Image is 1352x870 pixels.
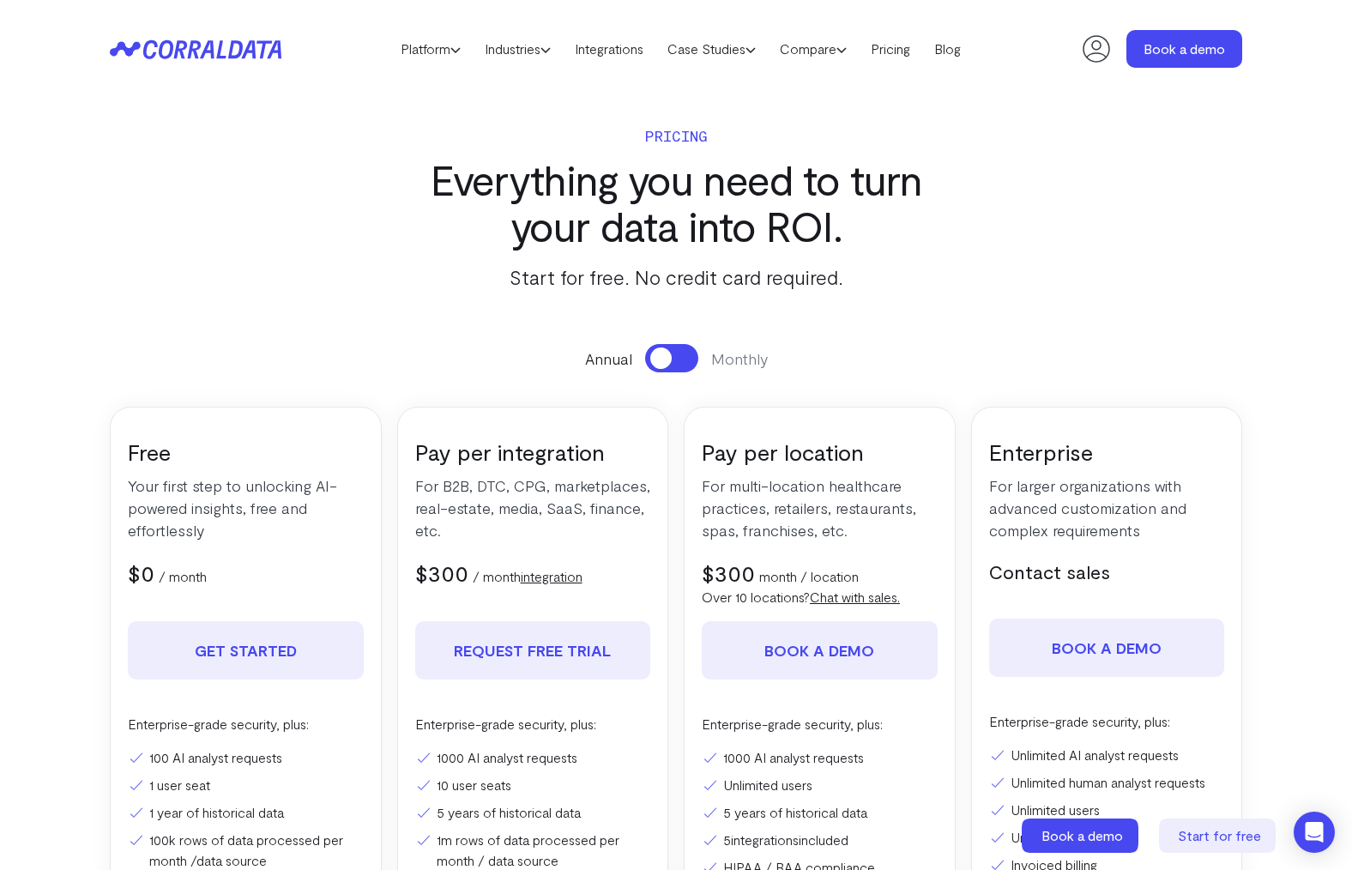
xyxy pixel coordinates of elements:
li: 1 user seat [128,775,364,795]
p: For larger organizations with advanced customization and complex requirements [989,474,1225,541]
p: Pricing [397,124,955,148]
span: Book a demo [1041,827,1123,843]
a: Book a demo [1022,819,1142,853]
a: Industries [473,36,563,62]
p: Enterprise-grade security, plus: [415,714,651,734]
a: integrations [731,831,799,848]
a: Chat with sales. [810,589,900,605]
a: Book a demo [989,619,1225,677]
a: Compare [768,36,859,62]
li: Unlimited users [989,800,1225,820]
a: Case Studies [655,36,768,62]
h3: Pay per integration [415,438,651,466]
a: Integrations [563,36,655,62]
li: 5 years of historical data [702,802,938,823]
li: 1 year of historical data [128,802,364,823]
span: $300 [415,559,468,586]
p: Enterprise-grade security, plus: [702,714,938,734]
li: Unlimited users [702,775,938,795]
a: Platform [389,36,473,62]
li: Unlimited human analyst requests [989,772,1225,793]
a: Get Started [128,621,364,680]
li: 100 AI analyst requests [128,747,364,768]
span: $300 [702,559,755,586]
a: Pricing [859,36,922,62]
li: 1000 AI analyst requests [702,747,938,768]
h3: Free [128,438,364,466]
li: Unlimited integrations [989,827,1225,848]
h3: Everything you need to turn your data into ROI. [397,156,955,249]
a: Book a demo [702,621,938,680]
a: Book a demo [1126,30,1242,68]
a: Blog [922,36,973,62]
li: 1000 AI analyst requests [415,747,651,768]
li: 10 user seats [415,775,651,795]
p: / month [473,566,582,587]
li: Unlimited AI analyst requests [989,745,1225,765]
span: Monthly [711,347,768,370]
a: data source [196,852,267,868]
p: Start for free. No credit card required. [397,262,955,293]
a: Start for free [1159,819,1279,853]
a: REQUEST FREE TRIAL [415,621,651,680]
h3: Pay per location [702,438,938,466]
p: For B2B, DTC, CPG, marketplaces, real-estate, media, SaaS, finance, etc. [415,474,651,541]
a: integration [521,568,582,584]
p: For multi-location healthcare practices, retailers, restaurants, spas, franchises, etc. [702,474,938,541]
p: Your first step to unlocking AI-powered insights, free and effortlessly [128,474,364,541]
li: 5 years of historical data [415,802,651,823]
p: / month [159,566,207,587]
h3: Enterprise [989,438,1225,466]
p: Over 10 locations? [702,587,938,607]
p: Enterprise-grade security, plus: [989,711,1225,732]
div: Open Intercom Messenger [1294,812,1335,853]
span: Start for free [1178,827,1261,843]
span: $0 [128,559,154,586]
span: Annual [585,347,632,370]
p: month / location [759,566,859,587]
li: 5 included [702,830,938,850]
p: Enterprise-grade security, plus: [128,714,364,734]
h5: Contact sales [989,559,1225,584]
